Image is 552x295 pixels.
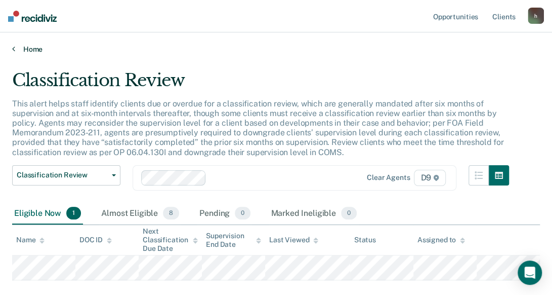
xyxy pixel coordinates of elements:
p: This alert helps staff identify clients due or overdue for a classification review, which are gen... [12,99,504,157]
div: Assigned to [417,236,465,244]
span: Classification Review [17,171,108,179]
div: Next Classification Due Date [143,227,198,252]
span: 0 [235,207,250,220]
div: Open Intercom Messenger [518,261,542,285]
button: h [528,8,544,24]
a: Home [12,45,540,54]
div: Last Viewed [269,236,318,244]
div: Marked Ineligible0 [269,203,359,225]
img: Recidiviz [8,11,57,22]
span: 0 [341,207,357,220]
span: 1 [66,207,81,220]
div: DOC ID [79,236,112,244]
div: Supervision End Date [206,232,261,249]
div: Clear agents [367,173,410,182]
div: Classification Review [12,70,509,99]
div: Pending0 [197,203,252,225]
div: Almost Eligible8 [99,203,181,225]
span: D9 [414,170,446,186]
button: Classification Review [12,165,120,186]
div: Status [354,236,376,244]
span: 8 [163,207,179,220]
div: Eligible Now1 [12,203,83,225]
div: Name [16,236,45,244]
